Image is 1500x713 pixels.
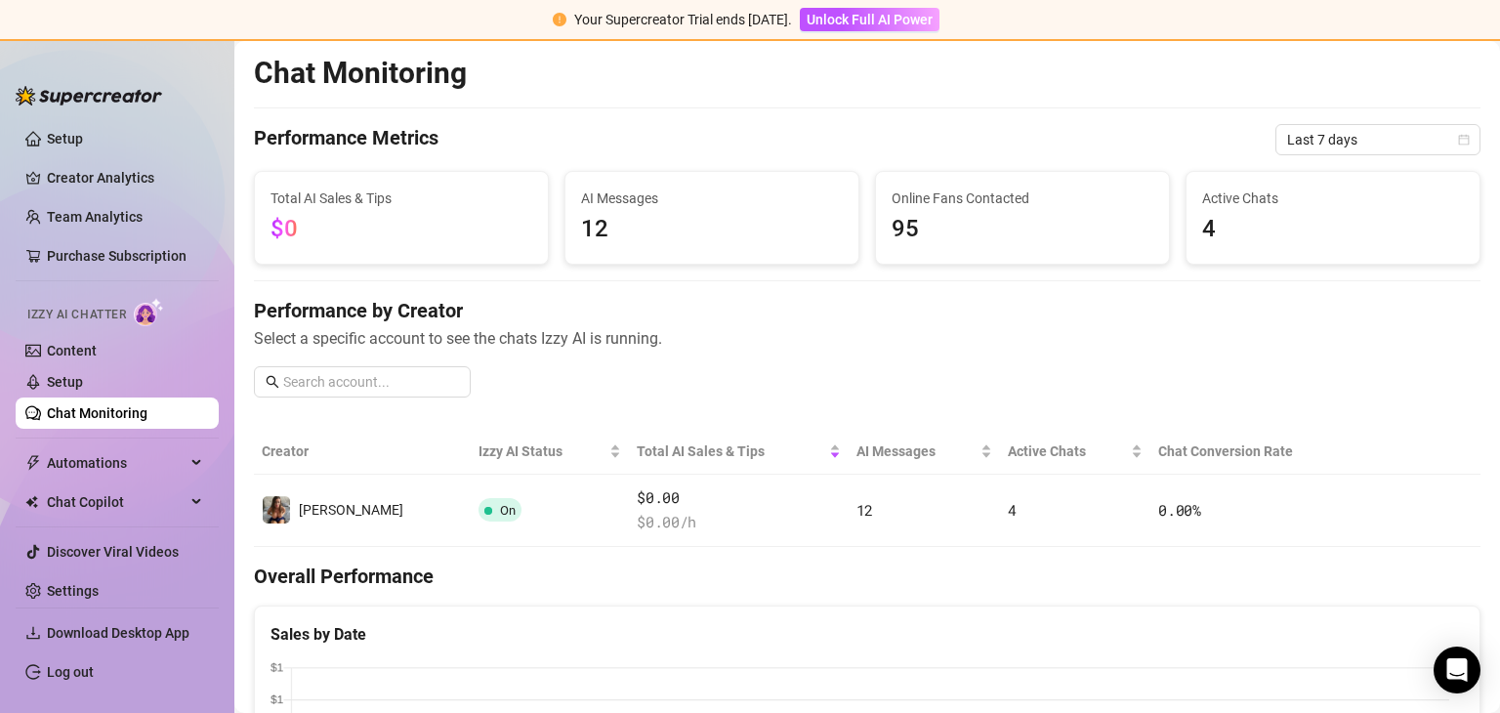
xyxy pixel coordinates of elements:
img: logo-BBDzfeDw.svg [16,86,162,105]
h2: Chat Monitoring [254,55,467,92]
span: Download Desktop App [47,625,189,641]
span: search [266,375,279,389]
span: download [25,625,41,641]
span: AI Messages [581,188,843,209]
span: Select a specific account to see the chats Izzy AI is running. [254,326,1480,351]
span: exclamation-circle [553,13,566,26]
h4: Performance Metrics [254,124,438,155]
button: Unlock Full AI Power [800,8,939,31]
span: Last 7 days [1287,125,1469,154]
span: Izzy AI Chatter [27,306,126,324]
th: Creator [254,429,471,475]
span: Total AI Sales & Tips [637,440,824,462]
span: thunderbolt [25,455,41,471]
th: Active Chats [1000,429,1150,475]
span: 4 [1202,211,1464,248]
span: Total AI Sales & Tips [271,188,532,209]
img: Chat Copilot [25,495,38,509]
th: AI Messages [849,429,1001,475]
span: Unlock Full AI Power [807,12,933,27]
img: AI Chatter [134,298,164,326]
span: Online Fans Contacted [892,188,1153,209]
a: Chat Monitoring [47,405,147,421]
a: Setup [47,374,83,390]
span: Automations [47,447,186,479]
a: Log out [47,664,94,680]
a: Setup [47,131,83,147]
a: Settings [47,583,99,599]
a: Team Analytics [47,209,143,225]
img: Andy [263,496,290,524]
span: Your Supercreator Trial ends [DATE]. [574,12,792,27]
input: Search account... [283,371,459,393]
span: AI Messages [856,440,978,462]
h4: Performance by Creator [254,297,1480,324]
span: Izzy AI Status [479,440,605,462]
a: Unlock Full AI Power [800,12,939,27]
span: 0.00 % [1158,500,1201,520]
span: Chat Copilot [47,486,186,518]
h4: Overall Performance [254,563,1480,590]
a: Discover Viral Videos [47,544,179,560]
span: [PERSON_NAME] [299,502,403,518]
span: 4 [1008,500,1017,520]
span: 95 [892,211,1153,248]
th: Chat Conversion Rate [1150,429,1357,475]
div: Open Intercom Messenger [1434,647,1480,693]
th: Total AI Sales & Tips [629,429,848,475]
span: Active Chats [1202,188,1464,209]
span: Active Chats [1008,440,1127,462]
span: $ 0.00 /h [637,511,840,534]
span: 12 [581,211,843,248]
span: $0 [271,215,298,242]
a: Creator Analytics [47,162,203,193]
a: Content [47,343,97,358]
span: $0.00 [637,486,840,510]
span: calendar [1458,134,1470,146]
a: Purchase Subscription [47,240,203,272]
div: Sales by Date [271,622,1464,647]
span: 12 [856,500,873,520]
span: On [500,503,516,518]
th: Izzy AI Status [471,429,629,475]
